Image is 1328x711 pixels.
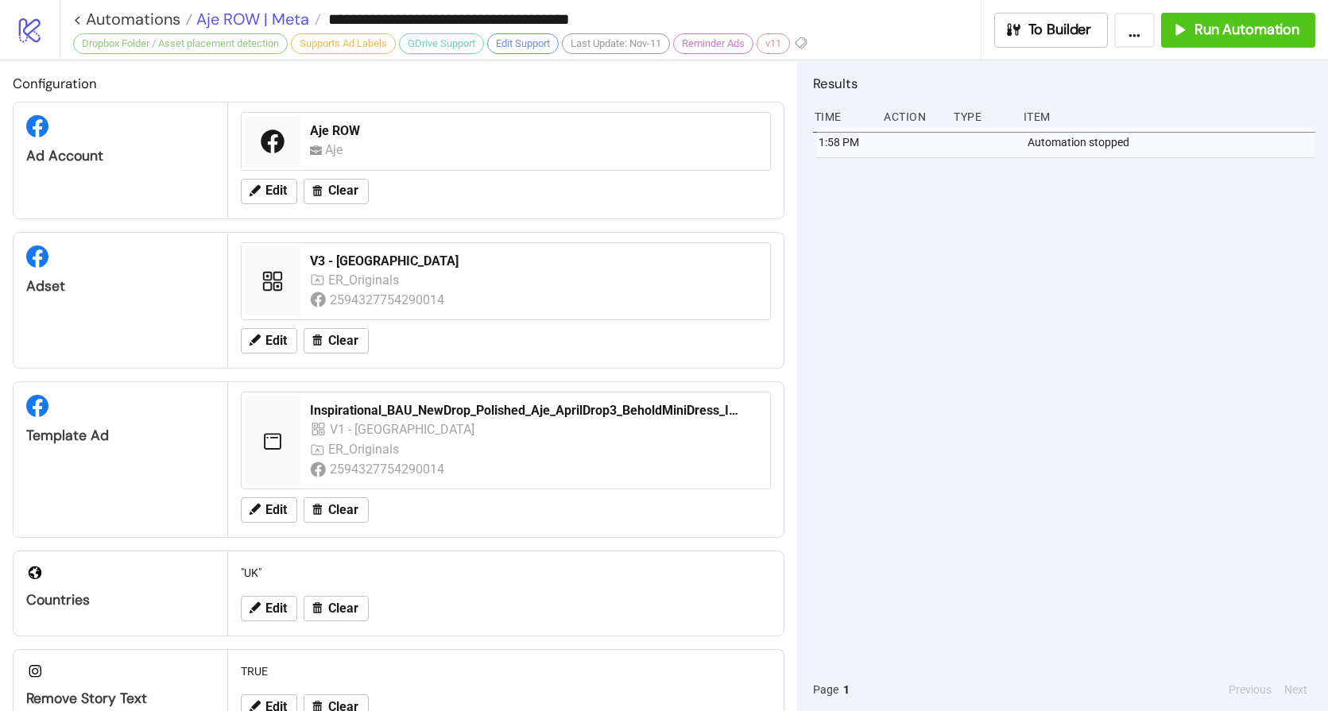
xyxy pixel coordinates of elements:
span: Clear [328,503,358,517]
button: Run Automation [1161,13,1315,48]
button: Clear [304,179,369,204]
span: Clear [328,184,358,198]
span: Run Automation [1194,21,1299,39]
h2: Results [813,73,1315,94]
div: Automation stopped [1026,127,1319,157]
span: Page [813,681,838,698]
div: Type [952,102,1011,132]
div: Dropbox Folder / Asset placement detection [73,33,288,54]
div: GDrive Support [399,33,484,54]
div: "UK" [234,558,777,588]
span: Edit [265,503,287,517]
button: Edit [241,328,297,354]
span: Edit [265,601,287,616]
div: Template Ad [26,427,215,445]
button: Clear [304,328,369,354]
div: 2594327754290014 [330,290,447,310]
span: Clear [328,601,358,616]
div: Adset [26,277,215,296]
div: Action [882,102,941,132]
span: Edit [265,184,287,198]
div: Edit Support [487,33,559,54]
button: 1 [838,681,854,698]
button: Next [1280,681,1312,698]
button: To Builder [994,13,1109,48]
a: < Automations [73,11,192,27]
div: Countries [26,591,215,609]
div: Time [813,102,872,132]
button: Clear [304,596,369,621]
div: Item [1022,102,1315,132]
div: Aje [325,140,350,160]
div: 1:58 PM [817,127,876,157]
button: Clear [304,497,369,523]
div: V1 - [GEOGRAPHIC_DATA] [330,419,477,439]
div: Supports Ad Labels [291,33,396,54]
button: ... [1114,13,1155,48]
a: Aje ROW | Meta [192,11,321,27]
span: Edit [265,334,287,348]
span: Clear [328,334,358,348]
div: 2594327754290014 [330,459,447,479]
div: TRUE [234,656,777,686]
div: Inspirational_BAU_NewDrop_Polished_Aje_AprilDrop3_BeholdMiniDress_Image_20250423_Automatic_ROW [310,402,748,419]
div: Reminder Ads [673,33,753,54]
button: Edit [241,596,297,621]
div: Ad Account [26,147,215,165]
div: Last Update: Nov-11 [562,33,670,54]
button: Edit [241,497,297,523]
h2: Configuration [13,73,784,94]
span: Aje ROW | Meta [192,9,309,29]
div: v11 [757,33,790,54]
div: V3 - [GEOGRAPHIC_DATA] [310,253,761,270]
button: Previous [1224,681,1276,698]
button: Edit [241,179,297,204]
div: Remove Story Text [26,690,215,708]
span: To Builder [1028,21,1092,39]
div: ER_Originals [328,439,403,459]
div: ER_Originals [328,270,403,290]
div: Aje ROW [310,122,761,140]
